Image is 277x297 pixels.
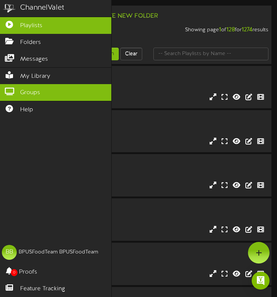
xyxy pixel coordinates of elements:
[30,124,266,130] div: IDC PRO ( 12:5 )
[11,269,17,276] span: 0
[20,72,50,81] span: My Library
[20,3,64,13] div: ChannelValet
[30,131,266,137] div: # 16071
[153,48,268,60] input: -- Search Playlists by Name --
[30,204,266,213] div: 7193 unit 2
[30,175,266,181] div: # 15948
[19,268,37,277] span: Proofs
[86,12,160,21] button: Create New Folder
[30,80,266,86] div: IDC PRO ( 12:5 )
[19,249,98,256] div: BPUSFoodTeam BPUSFoodTeam
[20,55,48,64] span: Messages
[30,257,266,263] div: IDC PRO ( 12:5 )
[20,106,33,114] span: Help
[20,89,40,97] span: Groups
[30,168,266,175] div: IDC PRO ( 12:5 )
[30,263,266,269] div: # 9878
[120,48,142,60] button: Clear
[242,26,252,33] strong: 1274
[30,213,266,219] div: IDC PRO ( 12:5 )
[20,38,41,47] span: Folders
[20,22,42,30] span: Playlists
[219,26,221,33] strong: 1
[22,22,274,34] div: Showing page of for results
[30,248,266,257] div: Allerton unit 1
[30,116,266,124] div: 7170 unit 2
[252,272,270,290] div: Open Intercom Messenger
[30,160,266,168] div: 7193 unit 1
[2,245,17,260] div: BB
[30,71,266,80] div: 7170 unit 1
[30,86,266,93] div: # 16070
[30,219,266,225] div: # 15949
[226,26,235,33] strong: 128
[20,285,65,293] span: Feature Tracking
